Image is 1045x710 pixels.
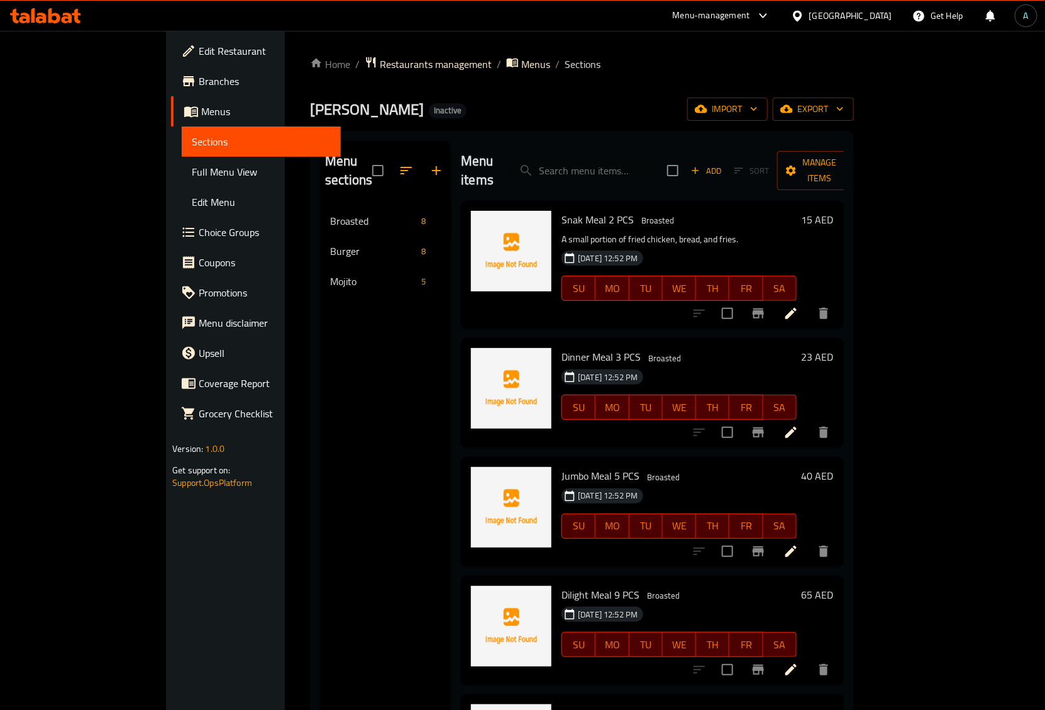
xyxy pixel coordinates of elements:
button: Branch-specific-item [743,536,773,566]
button: SA [763,514,797,539]
button: SA [763,276,797,301]
span: FR [734,517,758,535]
nav: Menu sections [320,201,451,301]
a: Branches [171,66,341,96]
a: Edit menu item [783,544,799,559]
button: Add section [421,155,451,186]
span: SU [567,279,590,298]
h6: 15 AED [802,211,834,228]
div: Broasted [636,213,679,228]
a: Grocery Checklist [171,398,341,429]
button: MO [595,395,629,420]
span: Dilight Meal 9 PCS [561,585,639,604]
span: MO [600,398,624,417]
button: TH [696,632,729,657]
span: import [697,101,758,117]
span: Add [689,164,723,178]
span: TU [634,636,658,654]
button: SU [561,395,595,420]
li: / [555,57,560,72]
span: Branches [199,74,331,89]
span: FR [734,636,758,654]
div: Menu-management [673,8,750,23]
a: Choice Groups [171,217,341,247]
span: TH [701,279,724,298]
button: delete [809,655,839,685]
span: Broasted [330,213,416,228]
button: WE [663,632,696,657]
div: Broasted [642,589,685,604]
span: Select all sections [365,157,391,184]
button: WE [663,395,696,420]
span: A [1024,9,1029,23]
button: Branch-specific-item [743,417,773,448]
span: Menus [521,57,550,72]
div: Mojito5 [320,266,451,296]
a: Menus [171,96,341,127]
span: Restaurants management [380,57,492,72]
div: Broasted8 [320,206,451,236]
button: SU [561,514,595,539]
div: items [416,244,431,259]
span: TU [634,398,658,417]
div: items [416,274,431,289]
button: SU [561,632,595,657]
button: delete [809,536,839,566]
span: [DATE] 12:52 PM [573,609,643,621]
div: Burger8 [320,236,451,266]
p: A small portion of fried chicken, bread, and fries. [561,232,797,247]
button: TU [629,514,663,539]
a: Restaurants management [365,56,492,72]
h6: 23 AED [802,348,834,366]
button: WE [663,276,696,301]
input: search [509,160,657,182]
a: Full Menu View [182,157,341,187]
span: [PERSON_NAME] [310,95,424,123]
span: Select to update [714,300,741,327]
a: Upsell [171,338,341,368]
span: SU [567,517,590,535]
button: TU [629,395,663,420]
span: 1.0.0 [206,441,225,457]
h2: Menu items [461,152,494,189]
span: Full Menu View [192,164,331,179]
span: [DATE] 12:52 PM [573,252,643,264]
span: Grocery Checklist [199,406,331,421]
span: 8 [416,245,431,257]
span: [DATE] 12:52 PM [573,371,643,383]
span: Jumbo Meal 5 PCS [561,466,639,485]
a: Edit menu item [783,425,799,440]
button: FR [729,632,763,657]
span: TU [634,279,658,298]
span: SU [567,636,590,654]
button: Add [686,161,726,181]
button: TH [696,514,729,539]
button: Branch-specific-item [743,298,773,329]
button: delete [809,298,839,329]
span: Menus [201,104,331,119]
button: Branch-specific-item [743,655,773,685]
a: Edit Menu [182,187,341,217]
img: Snak Meal 2 PCS [471,211,551,291]
span: Select to update [714,538,741,565]
button: MO [595,632,629,657]
button: MO [595,276,629,301]
span: MO [600,517,624,535]
span: SU [567,398,590,417]
span: Broasted [642,470,685,485]
span: Select section [660,157,686,184]
span: SA [768,279,792,298]
span: Add item [686,161,726,181]
button: FR [729,276,763,301]
span: Menu disclaimer [199,315,331,330]
span: TH [701,636,724,654]
span: Burger [330,244,416,259]
span: Broasted [643,351,686,366]
span: FR [734,279,758,298]
nav: breadcrumb [310,56,854,72]
span: Sections [192,134,331,149]
span: TU [634,517,658,535]
a: Promotions [171,278,341,308]
span: Manage items [787,155,851,186]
